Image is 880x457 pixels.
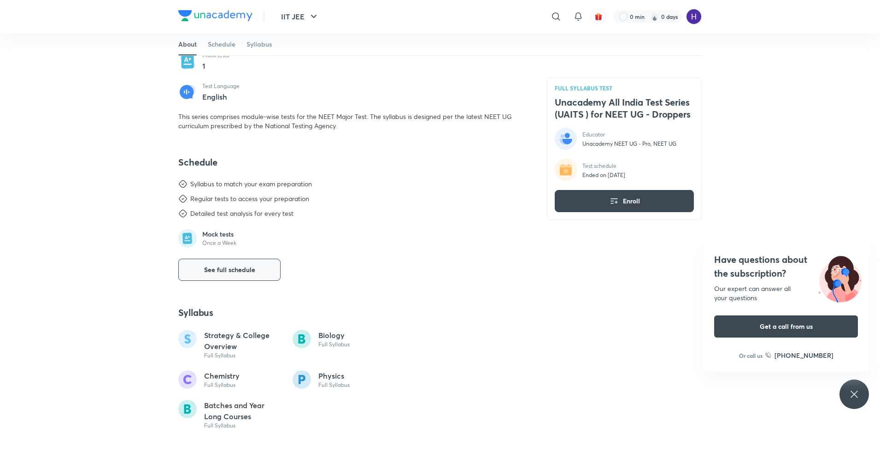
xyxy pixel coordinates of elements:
p: Strategy & College Overview [204,330,282,352]
h4: Unacademy All India Test Series (UAITS ) for NEET UG - Droppers [555,96,694,120]
img: Company Logo [178,10,252,21]
img: Hitesh Maheshwari [686,9,702,24]
button: IIT JEE [276,7,325,26]
p: Educator [582,131,676,139]
div: Syllabus to match your exam preparation [190,179,312,189]
p: Biology [318,330,350,341]
p: Physics [318,370,350,381]
p: Full Syllabus [318,341,350,348]
p: Test Language [202,83,240,90]
div: Detailed test analysis for every test [190,209,293,218]
p: English [202,93,240,101]
a: [PHONE_NUMBER] [765,350,833,360]
h4: Syllabus [178,307,525,319]
h6: [PHONE_NUMBER] [774,350,833,360]
p: Full Syllabus [318,381,350,389]
img: avatar [594,12,603,21]
p: Test schedule [582,162,625,170]
button: See full schedule [178,259,281,281]
p: 1 [202,60,229,71]
span: See full schedule [204,265,255,274]
a: About [178,33,197,55]
p: Full Syllabus [204,422,282,429]
p: Ended on [DATE] [582,172,625,179]
p: Or call us [739,351,763,360]
p: Full Syllabus [204,352,282,359]
p: Once a Week [202,239,236,247]
button: Enroll [555,190,694,212]
img: streak [650,12,659,21]
p: Chemistry [204,370,240,381]
a: Schedule [208,33,235,55]
div: Our expert can answer all your questions [714,284,858,303]
img: ttu_illustration_new.svg [811,253,869,303]
a: Syllabus [246,33,272,55]
span: Enroll [623,196,640,206]
p: Full Syllabus [204,381,240,389]
button: Get a call from us [714,315,858,338]
p: Unacademy NEET UG - Pro, NEET UG [582,141,676,148]
p: FULL SYLLABUS TEST [555,85,694,91]
button: avatar [591,9,606,24]
span: This series comprises module-wise tests for the NEET Major Test. The syllabus is designed per the... [178,112,512,130]
p: Mock tests [202,230,236,238]
a: Company Logo [178,10,252,24]
p: Batches and Year Long Courses [204,400,282,422]
h4: Schedule [178,156,525,168]
h4: Have questions about the subscription? [714,253,858,280]
div: Regular tests to access your preparation [190,194,309,203]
